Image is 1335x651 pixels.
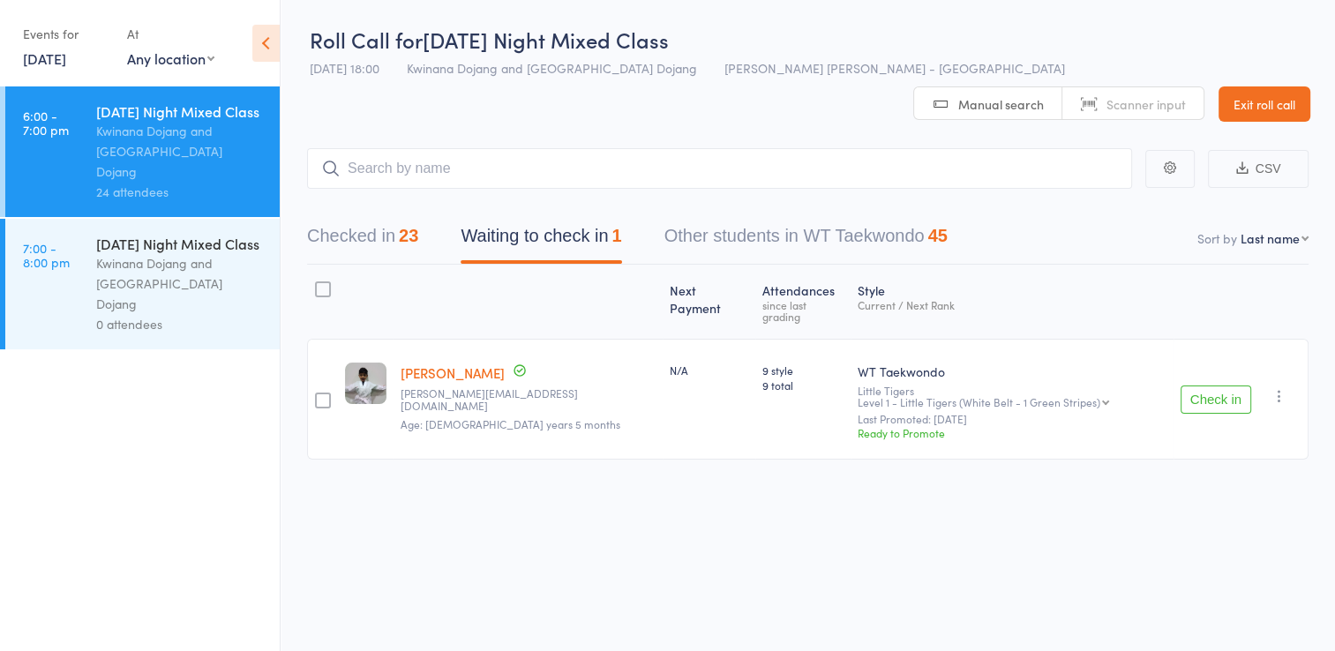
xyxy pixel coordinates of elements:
[23,241,70,269] time: 7:00 - 8:00 pm
[1241,229,1300,247] div: Last name
[762,378,844,393] span: 9 total
[5,219,280,349] a: 7:00 -8:00 pm[DATE] Night Mixed ClassKwinana Dojang and [GEOGRAPHIC_DATA] Dojang0 attendees
[1181,385,1251,414] button: Check in
[461,217,621,264] button: Waiting to check in1
[307,217,418,264] button: Checked in23
[5,86,280,217] a: 6:00 -7:00 pm[DATE] Night Mixed ClassKwinana Dojang and [GEOGRAPHIC_DATA] Dojang24 attendees
[724,59,1065,77] span: [PERSON_NAME] [PERSON_NAME] - [GEOGRAPHIC_DATA]
[858,396,1100,408] div: Level 1 - Little Tigers (White Belt - 1 Green Stripes)
[858,299,1166,311] div: Current / Next Rank
[401,363,505,382] a: [PERSON_NAME]
[399,226,418,245] div: 23
[851,273,1173,331] div: Style
[307,148,1132,189] input: Search by name
[755,273,851,331] div: Atten­dances
[310,25,423,54] span: Roll Call for
[611,226,621,245] div: 1
[23,108,69,137] time: 6:00 - 7:00 pm
[663,273,755,331] div: Next Payment
[23,49,66,68] a: [DATE]
[310,59,379,77] span: [DATE] 18:00
[1197,229,1237,247] label: Sort by
[1219,86,1310,122] a: Exit roll call
[1106,95,1186,113] span: Scanner input
[762,299,844,322] div: since last grading
[96,314,265,334] div: 0 attendees
[127,49,214,68] div: Any location
[858,425,1166,440] div: Ready to Promote
[423,25,669,54] span: [DATE] Night Mixed Class
[858,363,1166,380] div: WT Taekwondo
[928,226,948,245] div: 45
[670,363,748,378] div: N/A
[858,413,1166,425] small: Last Promoted: [DATE]
[96,182,265,202] div: 24 attendees
[96,101,265,121] div: [DATE] Night Mixed Class
[762,363,844,378] span: 9 style
[858,385,1166,408] div: Little Tigers
[401,416,620,431] span: Age: [DEMOGRAPHIC_DATA] years 5 months
[127,19,214,49] div: At
[96,234,265,253] div: [DATE] Night Mixed Class
[958,95,1044,113] span: Manual search
[401,387,656,413] small: darshini.m.s@hotmail.com
[664,217,948,264] button: Other students in WT Taekwondo45
[407,59,697,77] span: Kwinana Dojang and [GEOGRAPHIC_DATA] Dojang
[96,253,265,314] div: Kwinana Dojang and [GEOGRAPHIC_DATA] Dojang
[345,363,386,404] img: image1725448755.png
[1208,150,1309,188] button: CSV
[23,19,109,49] div: Events for
[96,121,265,182] div: Kwinana Dojang and [GEOGRAPHIC_DATA] Dojang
